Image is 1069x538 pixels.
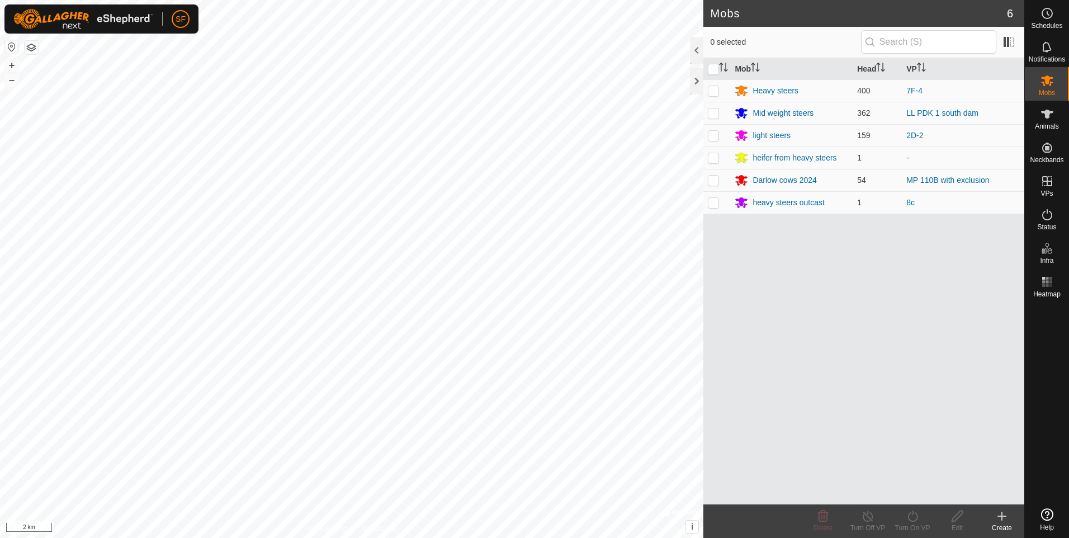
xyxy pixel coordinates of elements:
img: Gallagher Logo [13,9,153,29]
span: Status [1037,224,1056,230]
div: Create [980,523,1024,533]
span: Mobs [1039,89,1055,96]
a: Contact Us [363,523,396,534]
button: Map Layers [25,41,38,54]
td: - [902,147,1024,169]
div: heavy steers outcast [753,197,824,209]
span: 362 [857,108,870,117]
a: 7F-4 [906,86,923,95]
span: 6 [1007,5,1013,22]
button: Reset Map [5,40,18,54]
span: Heatmap [1033,291,1061,298]
button: i [686,521,698,533]
div: Turn Off VP [845,523,890,533]
p-sorticon: Activate to sort [719,64,728,73]
th: Mob [730,58,853,80]
span: Delete [813,524,833,532]
a: LL PDK 1 south dam [906,108,978,117]
span: Neckbands [1030,157,1063,163]
span: i [691,522,693,531]
span: 1 [857,198,862,207]
input: Search (S) [861,30,996,54]
span: Schedules [1031,22,1062,29]
th: VP [902,58,1024,80]
div: heifer from heavy steers [753,152,836,164]
span: Notifications [1029,56,1065,63]
div: light steers [753,130,791,141]
a: 2D-2 [906,131,923,140]
div: Darlow cows 2024 [753,174,816,186]
button: + [5,59,18,72]
div: Heavy steers [753,85,798,97]
p-sorticon: Activate to sort [876,64,885,73]
p-sorticon: Activate to sort [751,64,760,73]
a: Privacy Policy [308,523,349,534]
a: MP 110B with exclusion [906,176,989,185]
button: – [5,73,18,87]
span: Animals [1035,123,1059,130]
span: 159 [857,131,870,140]
span: SF [176,13,186,25]
span: 400 [857,86,870,95]
span: 1 [857,153,862,162]
p-sorticon: Activate to sort [917,64,926,73]
a: Help [1025,504,1069,535]
span: VPs [1040,190,1053,197]
a: 8c [906,198,915,207]
div: Edit [935,523,980,533]
div: Turn On VP [890,523,935,533]
span: Infra [1040,257,1053,264]
th: Head [853,58,902,80]
div: Mid weight steers [753,107,813,119]
span: 54 [857,176,866,185]
span: Help [1040,524,1054,531]
h2: Mobs [710,7,1006,20]
span: 0 selected [710,36,860,48]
